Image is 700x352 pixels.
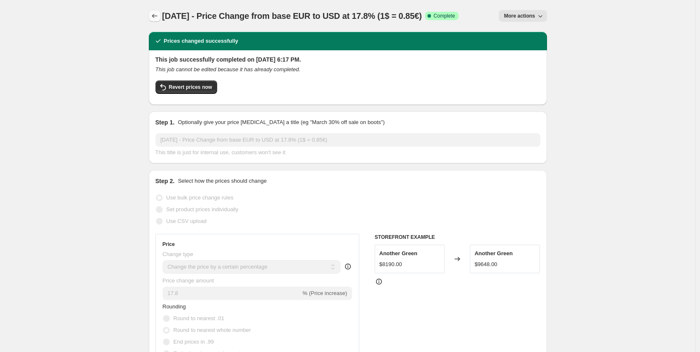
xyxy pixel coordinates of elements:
span: Another Green [474,250,513,256]
span: Change type [163,251,194,257]
span: More actions [504,13,535,19]
span: Round to nearest whole number [174,327,251,333]
div: $8190.00 [379,260,402,269]
span: [DATE] - Price Change from base EUR to USD at 17.8% (1$ = 0.85€) [162,11,422,21]
h2: Prices changed successfully [164,37,239,45]
h3: Price [163,241,175,248]
h6: STOREFRONT EXAMPLE [375,234,540,241]
span: Round to nearest .01 [174,315,224,321]
span: Rounding [163,303,186,310]
h2: Step 2. [156,177,175,185]
span: This title is just for internal use, customers won't see it [156,149,285,155]
p: Optionally give your price [MEDICAL_DATA] a title (eg "March 30% off sale on boots") [178,118,384,127]
i: This job cannot be edited because it has already completed. [156,66,301,72]
span: Complete [433,13,455,19]
span: Another Green [379,250,417,256]
input: -15 [163,287,301,300]
span: End prices in .99 [174,339,214,345]
h2: Step 1. [156,118,175,127]
div: $9648.00 [474,260,497,269]
h2: This job successfully completed on [DATE] 6:17 PM. [156,55,540,64]
span: Price change amount [163,277,214,284]
span: Use CSV upload [166,218,207,224]
div: help [344,262,352,271]
span: % (Price increase) [303,290,347,296]
input: 30% off holiday sale [156,133,540,147]
button: More actions [499,10,547,22]
button: Revert prices now [156,80,217,94]
span: Revert prices now [169,84,212,91]
p: Select how the prices should change [178,177,267,185]
span: Use bulk price change rules [166,194,233,201]
button: Price change jobs [149,10,161,22]
span: Set product prices individually [166,206,239,212]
